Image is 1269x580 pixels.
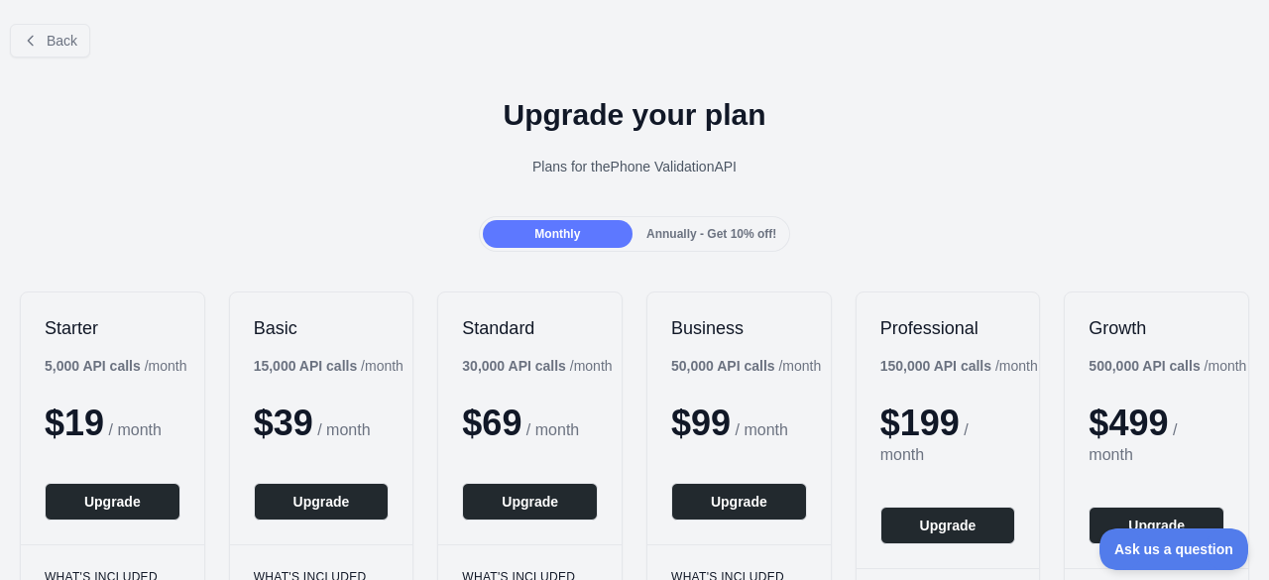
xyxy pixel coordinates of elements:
h2: Business [671,316,807,340]
b: 50,000 API calls [671,358,775,374]
span: $ 69 [462,403,521,443]
iframe: Toggle Customer Support [1099,528,1249,570]
span: $ 199 [880,403,960,443]
b: 500,000 API calls [1089,358,1200,374]
b: 150,000 API calls [880,358,991,374]
h2: Standard [462,316,598,340]
b: 30,000 API calls [462,358,566,374]
h2: Professional [880,316,1016,340]
div: / month [1089,356,1246,376]
span: $ 499 [1089,403,1168,443]
h2: Growth [1089,316,1224,340]
div: / month [462,356,612,376]
div: / month [671,356,821,376]
div: / month [880,356,1038,376]
span: $ 99 [671,403,731,443]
